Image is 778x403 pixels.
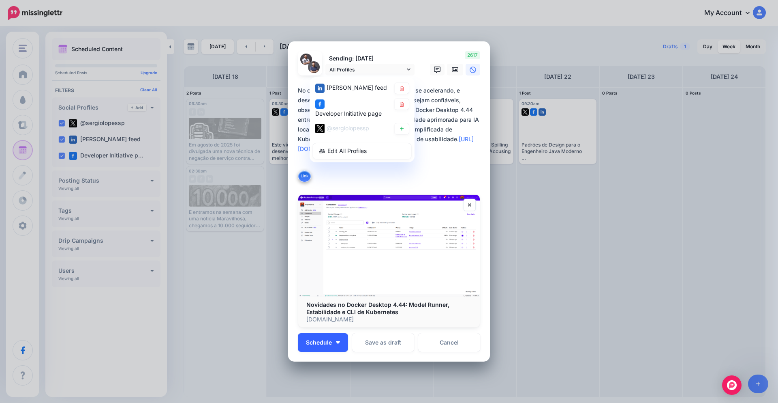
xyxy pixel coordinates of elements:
span: 2617 [465,51,480,59]
div: Open Intercom Messenger [722,375,742,395]
span: All Profiles [329,65,405,74]
span: Schedule [306,340,332,345]
div: No cenário atual, a adoção de IA local está se acelerando, e desenvolvedores exigem ferramentas q... [298,86,484,154]
button: Schedule [298,333,348,352]
img: arrow-down-white.png [336,341,340,344]
p: [DOMAIN_NAME] [306,316,472,323]
a: All Profiles [325,64,415,75]
img: 1745356928895-67863.png [300,54,312,65]
b: Novidades no Docker Desktop 4.44: Model Runner, Estabilidade e CLI de Kubernetes [306,301,449,315]
p: Sending: [DATE] [325,54,415,63]
span: Developer Initiative page [315,110,382,117]
img: 404938064_7577128425634114_8114752557348925942_n-bsa142071.jpg [308,61,320,73]
button: Link [298,170,311,182]
img: linkedin-square.png [315,84,325,93]
img: facebook-square.png [315,99,325,109]
a: Cancel [418,333,480,352]
a: Edit All Profiles [313,143,411,159]
img: Novidades no Docker Desktop 4.44: Model Runner, Estabilidade e CLI de Kubernetes [298,195,480,297]
span: [PERSON_NAME] feed [327,84,387,91]
img: twitter-square.png [315,124,325,134]
button: Save as draft [352,333,414,352]
span: @sergiolopessp [327,125,369,131]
